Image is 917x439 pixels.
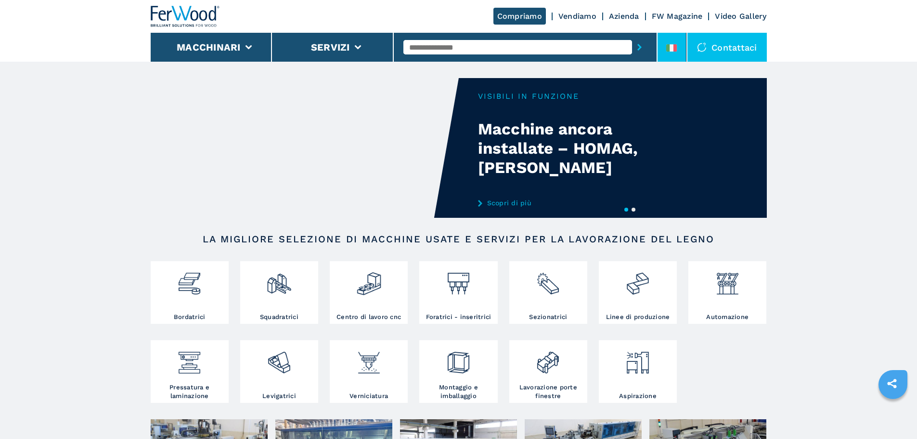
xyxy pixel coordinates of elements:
[493,8,546,25] a: Compriamo
[687,33,767,62] div: Contattaci
[609,12,639,21] a: Azienda
[151,261,229,324] a: Bordatrici
[625,264,650,296] img: linee_di_produzione_2.png
[266,343,292,375] img: levigatrici_2.png
[478,199,667,207] a: Scopri di più
[446,343,471,375] img: montaggio_imballaggio_2.png
[599,261,677,324] a: Linee di produzione
[177,41,241,53] button: Macchinari
[426,313,491,321] h3: Foratrici - inseritrici
[181,233,736,245] h2: LA MIGLIORE SELEZIONE DI MACCHINE USATE E SERVIZI PER LA LAVORAZIONE DEL LEGNO
[330,340,408,403] a: Verniciatura
[422,383,495,400] h3: Montaggio e imballaggio
[356,343,382,375] img: verniciatura_1.png
[632,208,635,212] button: 2
[632,36,647,58] button: submit-button
[266,264,292,296] img: squadratrici_2.png
[419,340,497,403] a: Montaggio e imballaggio
[153,383,226,400] h3: Pressatura e laminazione
[177,343,202,375] img: pressa-strettoia.png
[151,6,220,27] img: Ferwood
[356,264,382,296] img: centro_di_lavoro_cnc_2.png
[262,392,296,400] h3: Levigatrici
[880,372,904,396] a: sharethis
[240,340,318,403] a: Levigatrici
[706,313,749,321] h3: Automazione
[151,78,459,218] video: Your browser does not support the video tag.
[419,261,497,324] a: Foratrici - inseritrici
[558,12,596,21] a: Vendiamo
[311,41,350,53] button: Servizi
[349,392,388,400] h3: Verniciatura
[625,343,650,375] img: aspirazione_1.png
[688,261,766,324] a: Automazione
[697,42,707,52] img: Contattaci
[509,261,587,324] a: Sezionatrici
[535,343,561,375] img: lavorazione_porte_finestre_2.png
[240,261,318,324] a: Squadratrici
[512,383,585,400] h3: Lavorazione porte finestre
[509,340,587,403] a: Lavorazione porte finestre
[624,208,628,212] button: 1
[599,340,677,403] a: Aspirazione
[336,313,401,321] h3: Centro di lavoro cnc
[619,392,657,400] h3: Aspirazione
[177,264,202,296] img: bordatrici_1.png
[260,313,298,321] h3: Squadratrici
[606,313,670,321] h3: Linee di produzione
[652,12,703,21] a: FW Magazine
[715,264,740,296] img: automazione.png
[529,313,567,321] h3: Sezionatrici
[151,340,229,403] a: Pressatura e laminazione
[330,261,408,324] a: Centro di lavoro cnc
[174,313,206,321] h3: Bordatrici
[535,264,561,296] img: sezionatrici_2.png
[446,264,471,296] img: foratrici_inseritrici_2.png
[715,12,766,21] a: Video Gallery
